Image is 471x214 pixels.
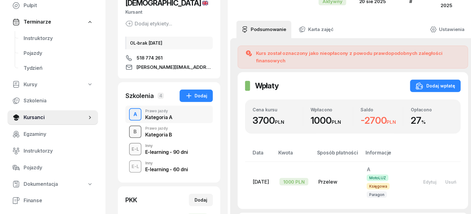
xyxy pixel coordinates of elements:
button: Dodaj [189,194,213,206]
a: Pojazdy [7,160,98,175]
a: Egzaminy [7,127,98,142]
button: B [129,126,141,138]
button: Dodaj etykiety... [125,20,172,27]
a: 518 774 261 [125,54,213,62]
div: Kategoria A [145,115,173,120]
div: 3700 [253,115,303,126]
th: Data [245,149,275,162]
a: Instruktorzy [19,31,98,46]
div: Edytuj [423,179,437,185]
button: BPrawo jazdyKategoria B [125,123,213,140]
div: Saldo [361,107,403,112]
small: PLN [275,119,284,125]
a: Instruktorzy [7,144,98,158]
div: Inny [145,161,188,165]
small: PLN [332,119,341,125]
button: APrawo jazdyKategoria A [125,106,213,123]
div: Prawo jazdy [145,109,173,113]
div: Kategoria B [145,132,172,137]
div: A [131,109,140,120]
button: Usuń [441,177,461,187]
button: E-LInnyE-learning - 60 dni [125,158,213,175]
div: Wpłacono [311,107,353,112]
button: A [129,108,141,121]
div: Szkolenia [125,91,154,100]
div: Dodaj [195,196,207,204]
a: Kursanci [7,110,98,125]
div: Dodaj [185,92,207,100]
span: A [367,166,370,172]
div: E-learning - 90 dni [145,149,188,154]
button: E-L [129,143,141,155]
small: PLN [387,119,396,125]
button: Dodaj [180,90,213,102]
div: B [131,127,140,137]
div: Dodaj wpłatę [416,82,455,90]
th: Informacje [362,149,414,162]
th: Sposób płatności [313,149,362,162]
span: Pojazdy [24,164,93,172]
span: Szkolenia [24,97,93,105]
span: 4 [158,93,164,99]
a: Dokumentacja [7,177,98,191]
button: Dodaj wpłatę [410,80,461,92]
button: E-LInnyE-learning - 90 dni [125,140,213,158]
span: MotoLUZ [367,175,388,181]
a: Terminarze [7,15,98,29]
div: PKK [125,196,137,204]
a: Tydzień [19,61,98,76]
div: -2700 [361,115,403,126]
a: Finanse [7,193,98,208]
div: E-L [129,145,141,153]
a: Pojazdy [19,46,98,61]
h2: Wpłaty [255,81,279,91]
button: E-L [129,160,141,173]
span: Pulpit [24,2,93,10]
a: Karta zajęć [294,21,339,38]
small: % [421,119,426,125]
div: Kurs został oznaczony jako nieopłacony z powodu prawdopodobnych zaległości finansowych [256,50,461,65]
span: Terminarze [24,18,51,26]
div: Opłacono [411,107,453,112]
div: E-learning - 60 dni [145,167,188,172]
a: Kursy [7,78,98,92]
span: Kursy [24,81,37,89]
span: Tydzień [24,64,93,72]
div: OL-brak [DATE] [125,37,213,49]
div: 1000 PLN [280,178,308,185]
div: Inny [145,144,188,148]
span: Instruktorzy [24,147,93,155]
span: Kursanci [24,114,87,122]
div: 27 [411,115,453,126]
span: Księgowa [367,183,390,189]
span: [DATE] [253,179,269,185]
a: Szkolenia [7,93,98,108]
span: Dokumentacja [24,180,58,188]
span: Instruktorzy [24,34,93,42]
span: Finanse [24,197,93,205]
div: Prawo jazdy [145,127,172,130]
div: Przelew [318,178,357,186]
span: Pojazdy [24,49,93,57]
span: 518 774 261 [137,54,163,62]
span: [PERSON_NAME][EMAIL_ADDRESS][DOMAIN_NAME] [137,64,213,71]
div: 1000 [311,115,353,126]
a: Ustawienia [425,21,469,38]
div: E-L [129,163,141,170]
a: [PERSON_NAME][EMAIL_ADDRESS][DOMAIN_NAME] [125,64,213,71]
span: Paragon [367,191,387,198]
div: Kursant [125,8,213,16]
span: Egzaminy [24,130,93,138]
div: Cena kursu [253,107,303,112]
button: Edytuj [419,177,441,187]
a: Podsumowanie [236,21,291,38]
div: Usuń [445,179,456,185]
th: Kwota [275,149,313,162]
